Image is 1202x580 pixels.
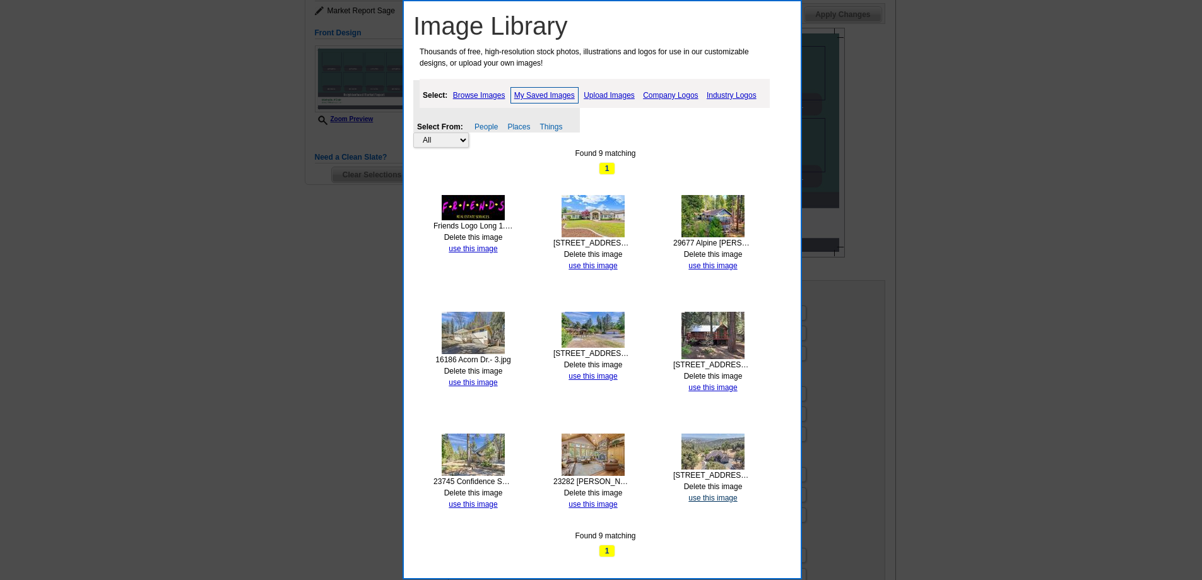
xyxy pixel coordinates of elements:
div: 29677 Alpine [PERSON_NAME] Barn - 3.jpg [673,237,753,249]
img: thumb-68a8bfb8d58ba.jpg [681,434,745,470]
div: Found 9 matching [413,530,798,542]
a: Upload Images [580,88,638,103]
a: My Saved Images [510,87,579,104]
a: Browse Images [450,88,509,103]
a: Delete this image [564,360,623,369]
a: use this image [688,383,737,392]
div: 16186 Acorn Dr.- 3.jpg [433,354,513,365]
div: Friends Logo Long 1.jpg [433,220,513,232]
div: [STREET_ADDRESS] Tuolumne - 3.jpg cropped.jpg [673,470,753,481]
a: use this image [449,244,497,253]
div: [STREET_ADDRESS] Columbia - 2.jpg cropped.jpg [553,348,633,359]
a: use this image [569,372,617,381]
a: use this image [449,378,497,387]
div: [STREET_ADDRESS] Sonora - 1.jpg [553,237,633,249]
a: Delete this image [444,488,503,497]
a: use this image [688,261,737,270]
a: Delete this image [564,488,623,497]
img: thumb-68a8c14a4339f.jpg [442,195,505,220]
a: Company Logos [640,88,701,103]
img: thumb-68a8c00f1385f.jpg [681,312,745,359]
a: Things [539,122,562,131]
a: Delete this image [444,233,503,242]
a: use this image [569,261,617,270]
a: Places [507,122,530,131]
strong: Select From: [417,122,463,131]
div: [STREET_ADDRESS] Long Barne - 1.jpg [673,359,753,370]
p: Thousands of free, high-resolution stock photos, illustrations and logos for use in our customiza... [413,46,774,69]
img: thumb-68a8c08976808.jpg [681,195,745,237]
iframe: LiveChat chat widget [950,287,1202,580]
img: thumb-68a8c043a6803.jpg [442,312,505,354]
a: Delete this image [444,367,503,376]
a: use this image [688,494,737,502]
a: Delete this image [564,250,623,259]
a: People [474,122,498,131]
span: 1 [599,162,615,175]
img: thumb-68a8bfefa7118.jpg [442,434,505,476]
a: use this image [449,500,497,509]
img: thumb-68a8c02fc684c.jpg [562,312,625,348]
div: 23745 Confidence South Fork [PERSON_NAME] [PERSON_NAME] - 2.jpg [433,476,513,487]
a: use this image [569,500,617,509]
img: thumb-68a8bfcfe71bd.jpg [562,434,625,476]
div: Found 9 matching [413,148,798,159]
a: Delete this image [684,372,743,381]
strong: Select: [423,91,447,100]
a: Delete this image [684,482,743,491]
a: Industry Logos [704,88,760,103]
div: 23282 [PERSON_NAME] Wheel Circle Sonora - Interior - 4.jpg [553,476,633,487]
h1: Image Library [413,11,798,41]
img: thumb-68a8c09ea4816.jpg [562,195,625,237]
span: 1 [599,545,615,557]
a: Delete this image [684,250,743,259]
